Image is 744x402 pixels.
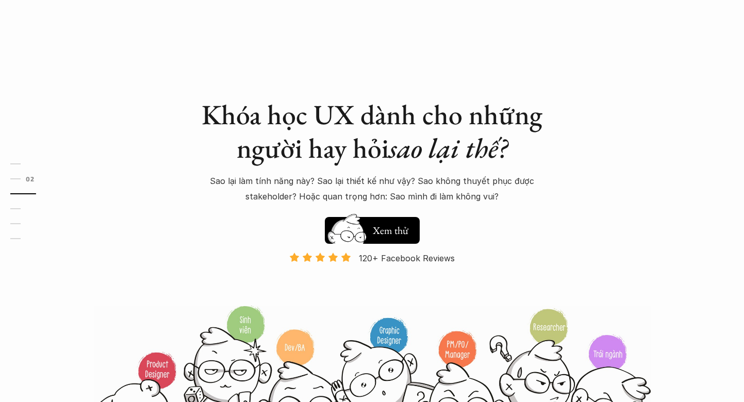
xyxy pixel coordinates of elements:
[389,130,507,166] em: sao lại thế?
[280,252,464,304] a: 120+ Facebook Reviews
[192,98,553,165] h1: Khóa học UX dành cho những người hay hỏi
[371,223,409,238] h5: Xem thử
[192,173,553,205] p: Sao lại làm tính năng này? Sao lại thiết kế như vậy? Sao không thuyết phục được stakeholder? Hoặc...
[359,250,455,266] p: 120+ Facebook Reviews
[10,173,59,185] a: 02
[26,175,34,182] strong: 02
[325,212,420,244] a: Xem thử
